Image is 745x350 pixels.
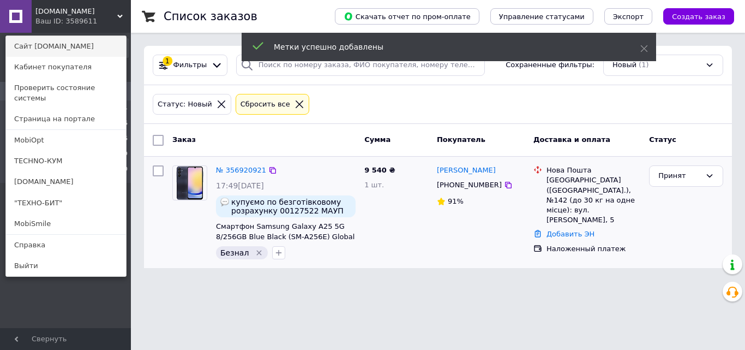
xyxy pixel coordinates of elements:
[6,109,126,129] a: Страница на портале
[6,256,126,276] a: Выйти
[173,60,207,70] span: Фильтры
[176,166,204,200] img: Фото товару
[546,175,640,225] div: [GEOGRAPHIC_DATA] ([GEOGRAPHIC_DATA].), №142 (до 30 кг на одне місце): вул. [PERSON_NAME], 5
[274,41,613,52] div: Метки успешно добавлены
[652,12,734,20] a: Создать заказ
[612,60,636,70] span: Новый
[6,151,126,171] a: TECHNO-КУМ
[6,213,126,234] a: MobiSmile
[613,13,644,21] span: Экспорт
[220,248,249,257] span: Безнал
[490,8,593,25] button: Управление статусами
[255,248,263,257] svg: Удалить метку
[163,56,172,66] div: 1
[6,235,126,256] a: Справка
[6,57,126,78] a: Кабинет покупателя
[172,135,196,144] span: Заказ
[663,8,734,25] button: Создать заказ
[6,36,126,57] a: Сайт [DOMAIN_NAME]
[6,130,126,151] a: MobiOpt
[499,13,585,21] span: Управление статусами
[435,178,504,192] div: [PHONE_NUMBER]
[437,135,485,144] span: Покупатель
[448,197,464,205] span: 91%
[546,230,594,238] a: Добавить ЭН
[533,135,610,144] span: Доставка и оплата
[6,193,126,213] a: "ТЕХНО-БИТ"
[35,16,81,26] div: Ваш ID: 3589611
[6,78,126,108] a: Проверить состояние системы
[216,166,266,174] a: № 356920921
[335,8,479,25] button: Скачать отчет по пром-оплате
[164,10,257,23] h1: Список заказов
[216,222,355,251] a: Смартфон Samsung Galaxy A25 5G 8/256GB Blue Black (SM-A256E) Global version Гарантия 3 месяца
[238,99,292,110] div: Сбросить все
[506,60,594,70] span: Сохраненные фильтры:
[604,8,652,25] button: Экспорт
[155,99,214,110] div: Статус: Новый
[672,13,725,21] span: Создать заказ
[658,170,701,182] div: Принят
[364,135,390,144] span: Сумма
[649,135,676,144] span: Статус
[639,61,648,69] span: (1)
[35,7,117,16] span: all-phone.com.ua
[546,244,640,254] div: Наложенный платеж
[437,165,496,176] a: [PERSON_NAME]
[220,198,229,206] img: :speech_balloon:
[216,181,264,190] span: 17:49[DATE]
[364,166,395,174] span: 9 540 ₴
[546,165,640,175] div: Нова Пошта
[364,181,384,189] span: 1 шт.
[6,171,126,192] a: [DOMAIN_NAME]
[236,55,485,76] input: Поиск по номеру заказа, ФИО покупателя, номеру телефона, Email, номеру накладной
[344,11,471,21] span: Скачать отчет по пром-оплате
[231,198,351,215] span: купуємо по безготівковому розрахунку 00127522 МАУП передзвонить будь ласка для оформлення рахунку
[172,165,207,200] a: Фото товару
